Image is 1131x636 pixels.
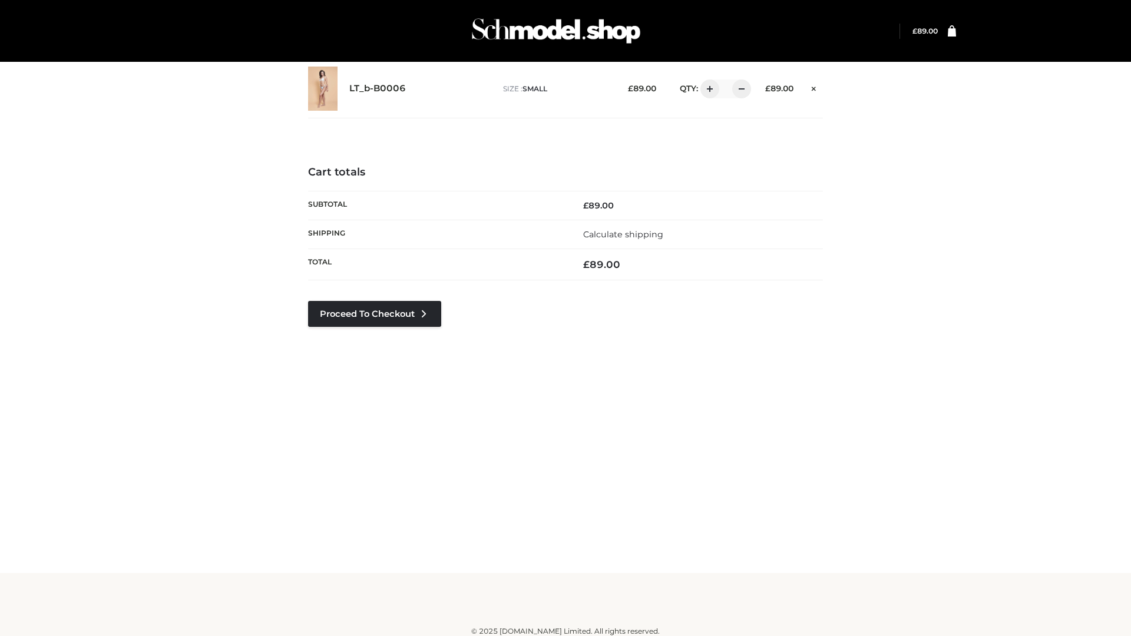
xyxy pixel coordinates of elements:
h4: Cart totals [308,166,823,179]
th: Total [308,249,565,280]
bdi: 89.00 [628,84,656,93]
a: £89.00 [912,26,938,35]
span: £ [583,259,590,270]
p: size : [503,84,610,94]
span: £ [912,26,917,35]
img: Schmodel Admin 964 [468,8,644,54]
a: LT_b-B0006 [349,83,406,94]
a: Calculate shipping [583,229,663,240]
th: Shipping [308,220,565,249]
span: £ [628,84,633,93]
div: QTY: [668,79,747,98]
bdi: 89.00 [583,200,614,211]
a: Proceed to Checkout [308,301,441,327]
th: Subtotal [308,191,565,220]
span: £ [765,84,770,93]
span: SMALL [522,84,547,93]
span: £ [583,200,588,211]
bdi: 89.00 [912,26,938,35]
a: Remove this item [805,79,823,95]
bdi: 89.00 [583,259,620,270]
bdi: 89.00 [765,84,793,93]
